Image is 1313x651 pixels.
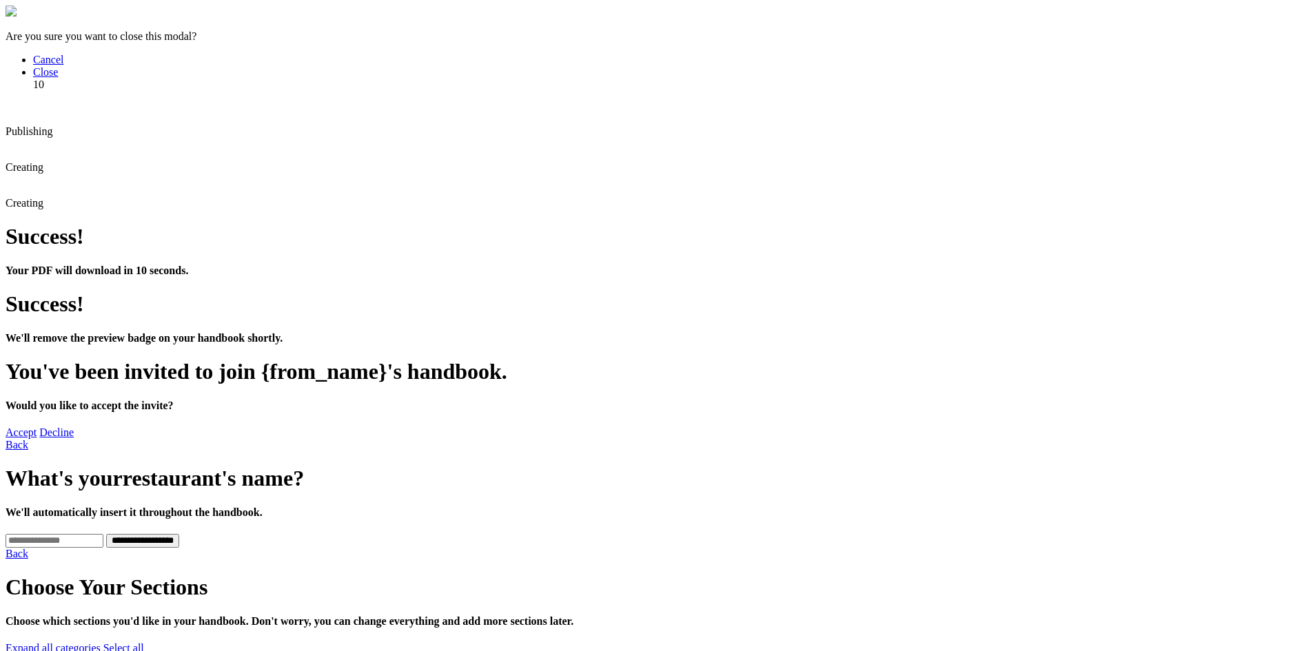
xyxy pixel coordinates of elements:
h4: We'll automatically insert it throughout the handbook. [6,506,1307,519]
img: close-modal.svg [6,6,17,17]
span: Publishing [6,125,52,137]
h1: You've been invited to join {from_name}'s handbook. [6,359,1307,384]
p: Are you sure you want to close this modal? [6,30,1307,43]
h4: Choose which sections you'd like in your handbook. Don't worry, you can change everything and add... [6,615,1307,628]
a: Back [6,548,28,559]
h1: What's your 's name? [6,466,1307,491]
h1: Success! [6,291,1307,317]
a: Close [33,66,58,78]
span: 10 [33,79,44,90]
span: Creating [6,161,43,173]
h4: Your PDF will download in 10 seconds. [6,265,1307,277]
a: Cancel [33,54,63,65]
a: Back [6,439,28,451]
span: Creating [6,197,43,209]
h4: We'll remove the preview badge on your handbook shortly. [6,332,1307,344]
span: restaurant [123,466,221,490]
a: Decline [39,426,74,438]
a: Accept [6,426,37,438]
h1: Choose Your Sections [6,575,1307,600]
h1: Success! [6,224,1307,249]
h4: Would you like to accept the invite? [6,400,1307,412]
